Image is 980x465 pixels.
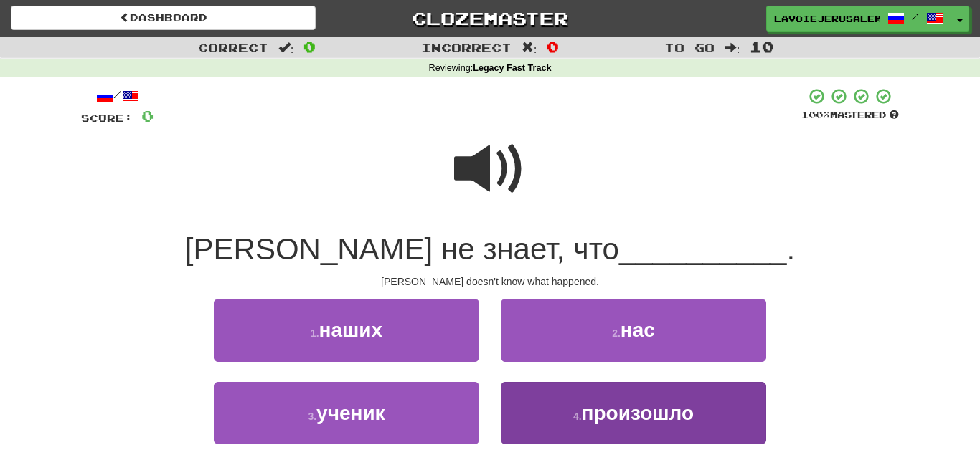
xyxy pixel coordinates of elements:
small: 3 . [308,411,316,422]
span: / [912,11,919,21]
span: 0 [141,107,154,125]
strong: Legacy Fast Track [473,63,551,73]
span: . [786,232,795,266]
span: наших [319,319,383,341]
button: 4.произошло [501,382,766,444]
a: Dashboard [11,6,316,30]
span: To go [664,40,715,54]
div: [PERSON_NAME] doesn't know what happened. [81,274,899,289]
span: Incorrect [421,40,512,54]
a: lavoiejerusalem / [766,6,951,32]
span: 0 [547,38,559,55]
span: Score: [81,112,133,124]
span: Correct [198,40,268,54]
span: [PERSON_NAME] не знает, что [185,232,619,266]
button: 1.наших [214,299,479,361]
button: 2.нас [501,299,766,361]
div: / [81,87,154,105]
span: нас [621,319,655,341]
small: 4 . [573,411,582,422]
span: произошло [582,402,694,424]
a: Clozemaster [337,6,642,31]
button: 3.ученик [214,382,479,444]
span: : [522,42,537,54]
small: 2 . [612,327,621,339]
span: : [725,42,740,54]
span: : [278,42,294,54]
span: __________ [619,232,787,266]
span: 100 % [801,109,830,120]
div: Mastered [801,109,899,122]
span: 0 [303,38,316,55]
small: 1 . [311,327,319,339]
span: ученик [316,402,385,424]
span: 10 [750,38,774,55]
span: lavoiejerusalem [774,12,880,25]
